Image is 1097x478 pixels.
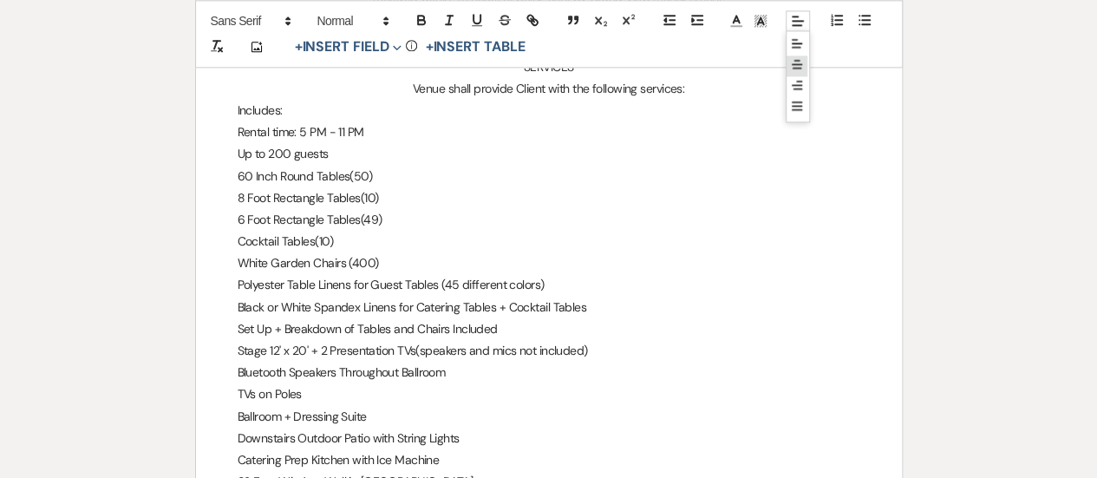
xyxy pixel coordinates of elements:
span: Text Background Color [748,10,773,31]
p: Downstairs Outdoor Patio with String Lights [238,428,860,449]
span: + [425,40,433,54]
p: Catering Prep Kitchen with Ice Machine [238,449,860,471]
p: Set Up + Breakdown of Tables and Chairs Included [238,318,860,340]
span: Alignment [786,10,810,31]
p: Stage 12' x 20' + 2 Presentation TVs(speakers and mics not included) [238,340,860,362]
span: Venue shall provide Client with the following services: [413,81,684,96]
p: Polyester Table Linens for Guest Tables (45 different colors) [238,274,860,296]
p: 8 Foot Rectangle Tables(10) [238,187,860,209]
span: Header Formats [310,10,395,31]
p: TVs on Poles [238,383,860,405]
p: Includes: [238,100,860,121]
button: Insert Field [289,36,408,57]
span: SERVICES [524,59,574,75]
span: + [295,40,303,54]
p: Ballroom + Dressing Suite [238,406,860,428]
p: White Garden Chairs (400) [238,252,860,274]
p: 60 Inch Round Tables(50) [238,166,860,187]
p: Rental time: 5 PM - 11 PM [238,121,860,143]
p: Up to 200 guests [238,143,860,165]
span: Text Color [724,10,748,31]
p: 6 Foot Rectangle Tables(49) [238,209,860,231]
p: Bluetooth Speakers Throughout Ballroom [238,362,860,383]
p: Cocktail Tables(10) [238,231,860,252]
button: +Insert Table [419,36,531,57]
p: Black or White Spandex Linens for Catering Tables + Cocktail Tables [238,297,860,318]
